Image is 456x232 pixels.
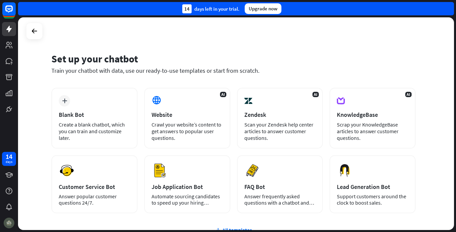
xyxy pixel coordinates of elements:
div: Scrap your KnowledgeBase articles to answer customer questions. [337,121,408,141]
i: plus [62,98,67,103]
div: Lead Generation Bot [337,183,408,191]
div: Create a blank chatbot, which you can train and customize later. [59,121,130,141]
span: AI [405,92,412,97]
a: 14 days [2,152,16,166]
div: FAQ Bot [244,183,316,191]
div: Support customers around the clock to boost sales. [337,193,408,206]
div: Scan your Zendesk help center articles to answer customer questions. [244,121,316,141]
div: Zendesk [244,111,316,119]
div: days left in your trial. [182,4,239,13]
div: Answer popular customer questions 24/7. [59,193,130,206]
div: Job Application Bot [152,183,223,191]
div: Train your chatbot with data, use our ready-to-use templates or start from scratch. [51,67,416,74]
div: Customer Service Bot [59,183,130,191]
div: 14 [6,154,12,160]
div: Crawl your website’s content to get answers to popular user questions. [152,121,223,141]
div: KnowledgeBase [337,111,408,119]
button: Open LiveChat chat widget [5,3,25,23]
span: AI [220,92,226,97]
div: days [6,160,12,164]
div: Set up your chatbot [51,52,416,65]
div: Answer frequently asked questions with a chatbot and save your time. [244,193,316,206]
div: 14 [182,4,192,13]
div: Website [152,111,223,119]
div: Blank Bot [59,111,130,119]
div: Upgrade now [245,3,281,14]
span: AI [312,92,319,97]
div: Automate sourcing candidates to speed up your hiring process. [152,193,223,206]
